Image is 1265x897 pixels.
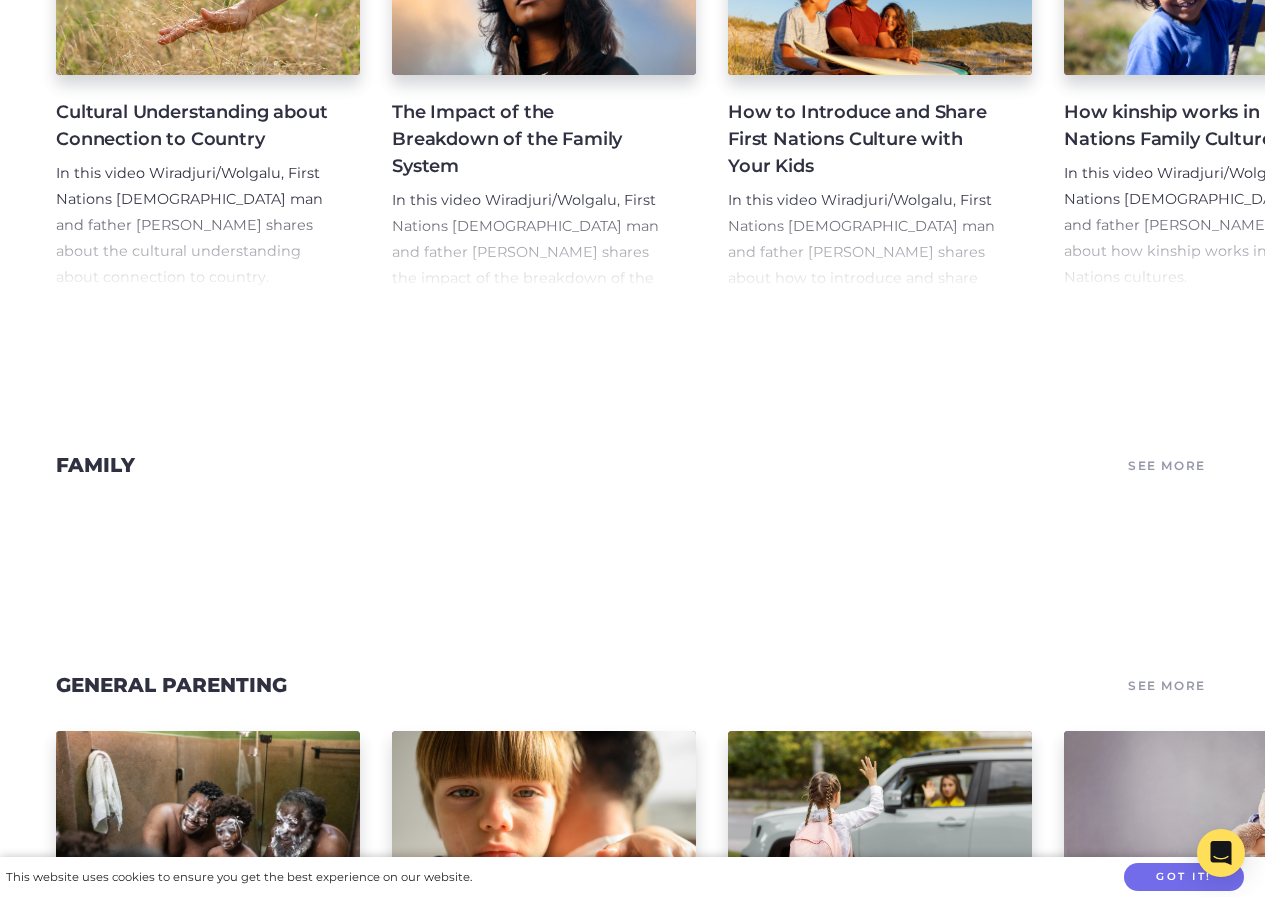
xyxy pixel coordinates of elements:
h4: How to Introduce and Share First Nations Culture with Your Kids [728,99,1000,180]
div: Open Intercom Messenger [1197,829,1245,877]
button: Got it! [1124,863,1244,892]
a: General Parenting [56,673,287,697]
h4: The Impact of the Breakdown of the Family System [392,99,664,180]
p: In this video Wiradjuri/Wolgalu, First Nations [DEMOGRAPHIC_DATA] man and father [PERSON_NAME] sh... [56,161,328,291]
p: In this video Wiradjuri/Wolgalu, First Nations [DEMOGRAPHIC_DATA] man and father [PERSON_NAME] sh... [728,188,1000,318]
a: See More [1125,671,1209,699]
div: This website uses cookies to ensure you get the best experience on our website. [6,867,472,888]
h4: Cultural Understanding about Connection to Country [56,99,328,153]
a: See More [1125,451,1209,479]
p: In this video Wiradjuri/Wolgalu, First Nations [DEMOGRAPHIC_DATA] man and father [PERSON_NAME] sh... [392,188,664,318]
a: Family [56,453,135,477]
